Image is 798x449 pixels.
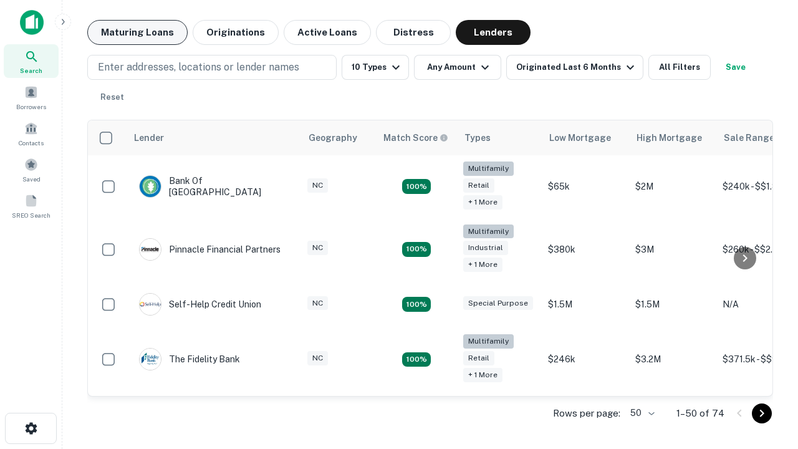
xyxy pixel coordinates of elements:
[414,55,501,80] button: Any Amount
[716,55,756,80] button: Save your search to get updates of matches that match your search criteria.
[463,368,502,382] div: + 1 more
[542,155,629,218] td: $65k
[625,404,656,422] div: 50
[139,175,289,198] div: Bank Of [GEOGRAPHIC_DATA]
[629,120,716,155] th: High Mortgage
[98,60,299,75] p: Enter addresses, locations or lender names
[516,60,638,75] div: Originated Last 6 Months
[307,241,328,255] div: NC
[464,130,491,145] div: Types
[463,334,514,349] div: Multifamily
[402,242,431,257] div: Matching Properties: 14, hasApolloMatch: undefined
[629,281,716,328] td: $1.5M
[648,55,711,80] button: All Filters
[140,239,161,260] img: picture
[307,351,328,365] div: NC
[553,406,620,421] p: Rows per page:
[376,120,457,155] th: Capitalize uses an advanced AI algorithm to match your search with the best lender. The match sco...
[629,218,716,281] td: $3M
[134,130,164,145] div: Lender
[19,138,44,148] span: Contacts
[139,293,261,316] div: Self-help Credit Union
[463,162,514,176] div: Multifamily
[463,178,494,193] div: Retail
[463,258,502,272] div: + 1 more
[193,20,279,45] button: Originations
[140,349,161,370] img: picture
[463,241,508,255] div: Industrial
[307,296,328,311] div: NC
[140,294,161,315] img: picture
[4,117,59,150] a: Contacts
[736,349,798,409] iframe: Chat Widget
[20,10,44,35] img: capitalize-icon.png
[506,55,643,80] button: Originated Last 6 Months
[463,351,494,365] div: Retail
[140,176,161,197] img: picture
[307,178,328,193] div: NC
[542,120,629,155] th: Low Mortgage
[463,195,502,210] div: + 1 more
[463,296,533,311] div: Special Purpose
[542,281,629,328] td: $1.5M
[4,80,59,114] a: Borrowers
[284,20,371,45] button: Active Loans
[87,55,337,80] button: Enter addresses, locations or lender names
[87,20,188,45] button: Maturing Loans
[383,131,448,145] div: Capitalize uses an advanced AI algorithm to match your search with the best lender. The match sco...
[12,210,50,220] span: SREO Search
[676,406,724,421] p: 1–50 of 74
[463,224,514,239] div: Multifamily
[376,20,451,45] button: Distress
[629,328,716,391] td: $3.2M
[92,85,132,110] button: Reset
[139,348,240,370] div: The Fidelity Bank
[301,120,376,155] th: Geography
[309,130,357,145] div: Geography
[724,130,774,145] div: Sale Range
[457,120,542,155] th: Types
[752,403,772,423] button: Go to next page
[342,55,409,80] button: 10 Types
[383,131,446,145] h6: Match Score
[127,120,301,155] th: Lender
[22,174,41,184] span: Saved
[637,130,702,145] div: High Mortgage
[542,218,629,281] td: $380k
[139,238,281,261] div: Pinnacle Financial Partners
[16,102,46,112] span: Borrowers
[4,153,59,186] a: Saved
[20,65,42,75] span: Search
[456,20,531,45] button: Lenders
[542,328,629,391] td: $246k
[4,44,59,78] a: Search
[629,155,716,218] td: $2M
[402,352,431,367] div: Matching Properties: 10, hasApolloMatch: undefined
[549,130,611,145] div: Low Mortgage
[402,179,431,194] div: Matching Properties: 17, hasApolloMatch: undefined
[402,297,431,312] div: Matching Properties: 11, hasApolloMatch: undefined
[4,189,59,223] a: SREO Search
